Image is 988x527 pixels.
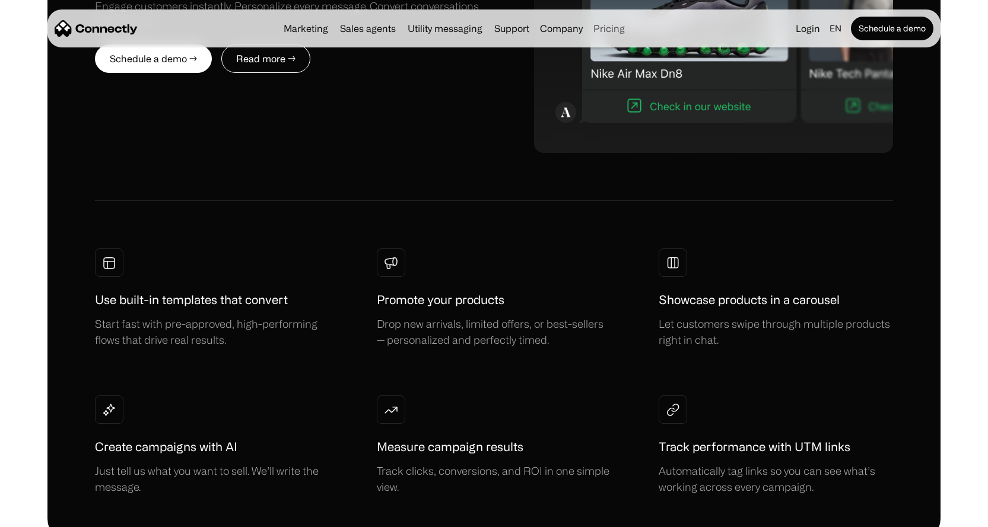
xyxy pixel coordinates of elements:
a: Login [791,20,825,37]
a: Marketing [279,24,333,33]
a: Pricing [589,24,630,33]
h1: Create campaigns with AI [95,438,237,456]
a: Sales agents [335,24,401,33]
div: Let customers swipe through multiple products right in chat. [659,316,893,348]
div: Company [536,20,586,37]
h1: Use built-in templates that convert [95,291,288,309]
a: Schedule a demo → [95,44,212,73]
div: Just tell us what you want to sell. We’ll write the message. [95,463,329,495]
a: Support [490,24,534,33]
div: Start fast with pre-approved, high-performing flows that drive real results. [95,316,329,348]
ul: Language list [24,506,71,523]
div: Company [540,20,583,37]
div: en [830,20,841,37]
div: Track clicks, conversions, and ROI in one simple view. [377,463,611,495]
div: Drop new arrivals, limited offers, or best-sellers — personalized and perfectly timed. [377,316,611,348]
aside: Language selected: English [12,505,71,523]
h1: Showcase products in a carousel [659,291,840,309]
h1: Track performance with UTM links [659,438,850,456]
div: Automatically tag links so you can see what’s working across every campaign. [659,463,893,495]
h1: Promote your products [377,291,504,309]
h1: Measure campaign results [377,438,523,456]
a: Utility messaging [403,24,487,33]
a: Read more → [221,44,310,73]
a: Schedule a demo [851,17,933,40]
div: en [825,20,849,37]
a: home [55,20,138,37]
